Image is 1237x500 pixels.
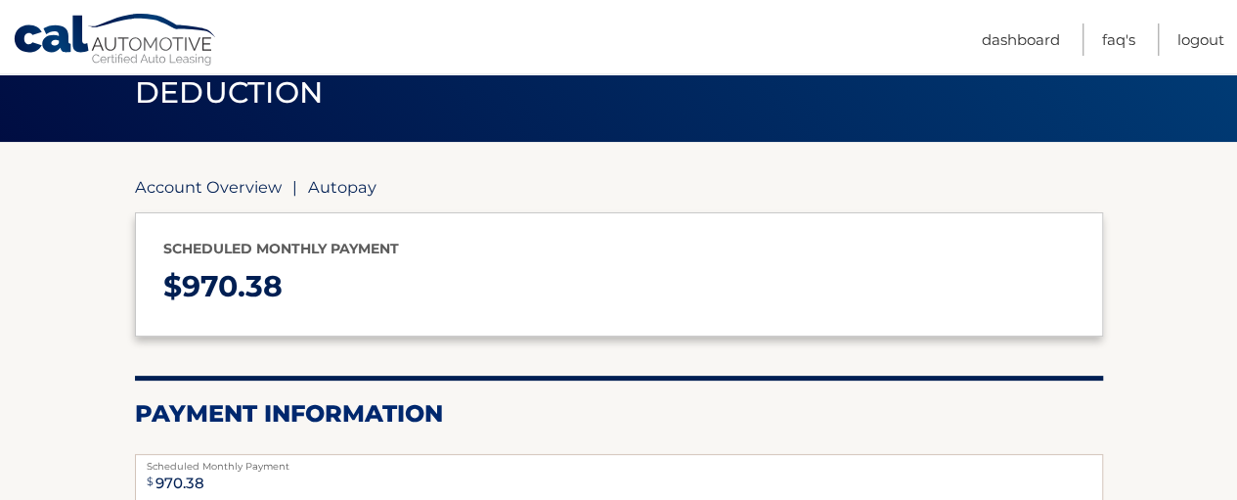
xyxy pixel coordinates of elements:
[1102,23,1135,56] a: FAQ's
[163,237,1075,261] p: Scheduled monthly payment
[182,268,283,304] span: 970.38
[292,177,297,197] span: |
[982,23,1060,56] a: Dashboard
[135,177,282,197] a: Account Overview
[308,177,376,197] span: Autopay
[135,454,1103,470] label: Scheduled Monthly Payment
[135,399,1103,429] h2: Payment Information
[135,45,1010,111] span: Enroll in automatic recurring monthly payment deduction
[13,13,218,69] a: Cal Automotive
[1177,23,1224,56] a: Logout
[163,261,1075,313] p: $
